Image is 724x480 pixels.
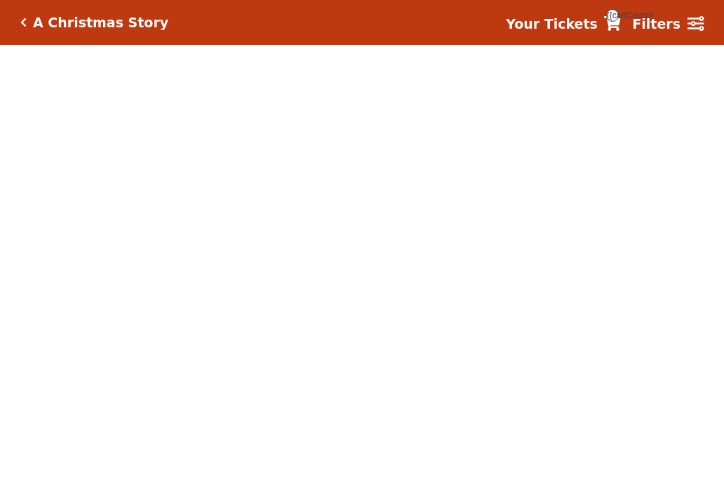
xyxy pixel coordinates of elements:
strong: Your Tickets [506,16,598,32]
span: {{cartCount}} [606,9,619,22]
h5: A Christmas Story [33,15,168,31]
a: Your Tickets {{cartCount}} [506,14,621,34]
a: Filters [632,14,704,34]
a: Click here to go back to filters [20,18,27,27]
strong: Filters [632,16,681,32]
